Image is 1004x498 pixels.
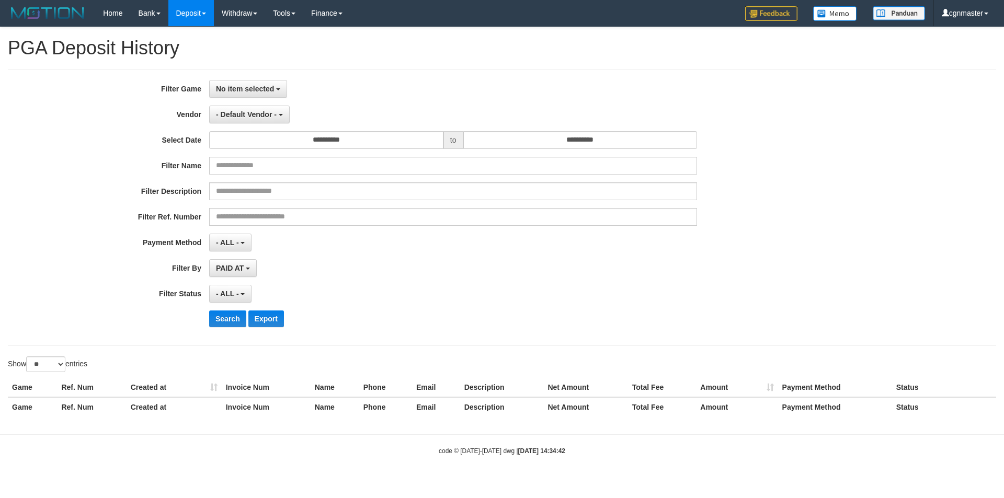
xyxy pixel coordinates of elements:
th: Description [460,397,544,416]
img: MOTION_logo.png [8,5,87,21]
th: Status [892,397,996,416]
span: No item selected [216,85,274,93]
button: - Default Vendor - [209,106,290,123]
button: - ALL - [209,234,252,251]
span: to [443,131,463,149]
th: Net Amount [543,378,627,397]
th: Created at [127,378,222,397]
th: Phone [359,378,412,397]
button: Search [209,310,246,327]
th: Game [8,378,57,397]
span: - ALL - [216,238,239,247]
img: Button%20Memo.svg [813,6,857,21]
th: Invoice Num [222,378,311,397]
th: Total Fee [628,397,697,416]
button: - ALL - [209,285,252,303]
th: Amount [696,378,778,397]
select: Showentries [26,356,65,372]
th: Name [311,378,359,397]
label: Show entries [8,356,87,372]
h1: PGA Deposit History [8,38,996,59]
span: PAID AT [216,264,244,272]
th: Game [8,397,57,416]
th: Status [892,378,996,397]
th: Net Amount [543,397,627,416]
button: Export [248,310,284,327]
img: Feedback.jpg [745,6,797,21]
span: - Default Vendor - [216,110,277,119]
th: Phone [359,397,412,416]
small: code © [DATE]-[DATE] dwg | [439,447,565,455]
th: Amount [696,397,778,416]
th: Payment Method [778,397,892,416]
strong: [DATE] 14:34:42 [518,447,565,455]
th: Invoice Num [222,397,311,416]
th: Created at [127,397,222,416]
th: Ref. Num [57,378,126,397]
button: No item selected [209,80,287,98]
th: Name [311,397,359,416]
img: panduan.png [873,6,925,20]
button: PAID AT [209,259,257,277]
th: Ref. Num [57,397,126,416]
th: Payment Method [778,378,892,397]
th: Email [412,378,460,397]
span: - ALL - [216,289,239,298]
th: Email [412,397,460,416]
th: Total Fee [628,378,697,397]
th: Description [460,378,544,397]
